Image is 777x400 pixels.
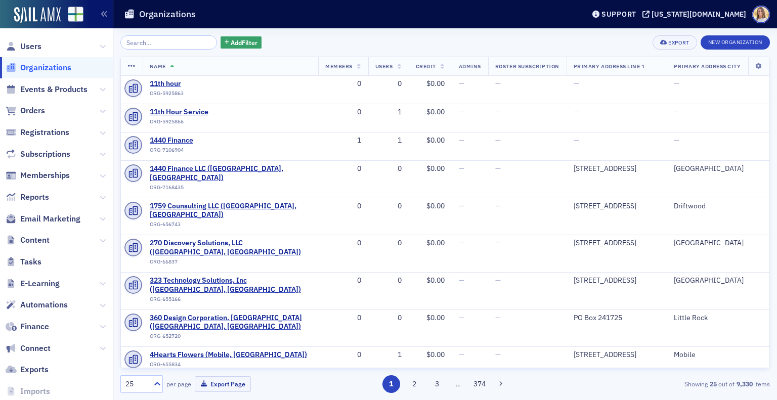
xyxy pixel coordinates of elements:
[426,107,445,116] span: $0.00
[150,258,312,269] div: ORG-66837
[6,62,71,73] a: Organizations
[574,63,645,70] span: Primary Address Line 1
[495,164,501,173] span: —
[674,314,762,323] div: Little Rock
[150,202,312,219] span: 1759 Counsulting LLC (Driftwood, TX)
[459,238,464,247] span: —
[375,164,402,173] div: 0
[495,350,501,359] span: —
[150,361,307,371] div: ORG-655834
[120,35,217,50] input: Search…
[459,313,464,322] span: —
[150,184,312,194] div: ORG-7168435
[20,321,49,332] span: Finance
[150,79,242,88] a: 11th hour
[674,239,762,248] div: [GEOGRAPHIC_DATA]
[426,164,445,173] span: $0.00
[701,37,770,46] a: New Organization
[674,136,679,145] span: —
[426,201,445,210] span: $0.00
[459,350,464,359] span: —
[150,147,242,157] div: ORG-7106904
[20,105,45,116] span: Orders
[752,6,770,23] span: Profile
[574,239,660,248] div: [STREET_ADDRESS]
[325,276,361,285] div: 0
[375,276,402,285] div: 0
[405,375,423,393] button: 2
[150,118,242,128] div: ORG-5925866
[495,63,559,70] span: Roster Subscription
[459,136,464,145] span: —
[325,164,361,173] div: 0
[20,364,49,375] span: Exports
[150,108,242,117] span: 11th Hour Service
[14,7,61,23] img: SailAMX
[382,375,400,393] button: 1
[150,276,312,294] a: 323 Technology Solutions, Inc ([GEOGRAPHIC_DATA], [GEOGRAPHIC_DATA])
[495,276,501,285] span: —
[150,164,312,182] a: 1440 Finance LLC ([GEOGRAPHIC_DATA], [GEOGRAPHIC_DATA])
[495,136,501,145] span: —
[61,7,83,24] a: View Homepage
[325,79,361,88] div: 0
[674,350,762,360] div: Mobile
[495,313,501,322] span: —
[20,343,51,354] span: Connect
[20,235,50,246] span: Content
[426,136,445,145] span: $0.00
[674,164,762,173] div: [GEOGRAPHIC_DATA]
[150,239,312,256] span: 270 Discovery Solutions, LLC (Birmingham, AL)
[459,201,464,210] span: —
[560,379,770,388] div: Showing out of items
[325,314,361,323] div: 0
[574,350,660,360] div: [STREET_ADDRESS]
[574,202,660,211] div: [STREET_ADDRESS]
[20,62,71,73] span: Organizations
[652,10,746,19] div: [US_STATE][DOMAIN_NAME]
[150,333,312,343] div: ORG-652720
[459,276,464,285] span: —
[574,164,660,173] div: [STREET_ADDRESS]
[459,164,464,173] span: —
[20,84,88,95] span: Events & Products
[375,108,402,117] div: 1
[150,350,307,360] a: 4Hearts Flowers (Mobile, [GEOGRAPHIC_DATA])
[426,313,445,322] span: $0.00
[574,79,579,88] span: —
[426,238,445,247] span: $0.00
[6,343,51,354] a: Connect
[195,376,251,392] button: Export Page
[150,63,166,70] span: Name
[428,375,446,393] button: 3
[574,314,660,323] div: PO Box 241725
[6,364,49,375] a: Exports
[451,379,465,388] span: …
[6,149,70,160] a: Subscriptions
[601,10,636,19] div: Support
[708,379,718,388] strong: 25
[375,314,402,323] div: 0
[471,375,489,393] button: 374
[20,278,60,289] span: E-Learning
[6,84,88,95] a: Events & Products
[325,63,353,70] span: Members
[6,127,69,138] a: Registrations
[375,136,402,145] div: 1
[495,238,501,247] span: —
[150,136,242,145] a: 1440 Finance
[150,350,307,360] span: 4Hearts Flowers (Mobile, AL)
[6,278,60,289] a: E-Learning
[668,40,689,46] div: Export
[375,350,402,360] div: 1
[642,11,750,18] button: [US_STATE][DOMAIN_NAME]
[495,201,501,210] span: —
[674,63,741,70] span: Primary Address City
[20,213,80,225] span: Email Marketing
[426,350,445,359] span: $0.00
[6,213,80,225] a: Email Marketing
[459,79,464,88] span: —
[150,164,312,182] span: 1440 Finance LLC (Lexington, AL)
